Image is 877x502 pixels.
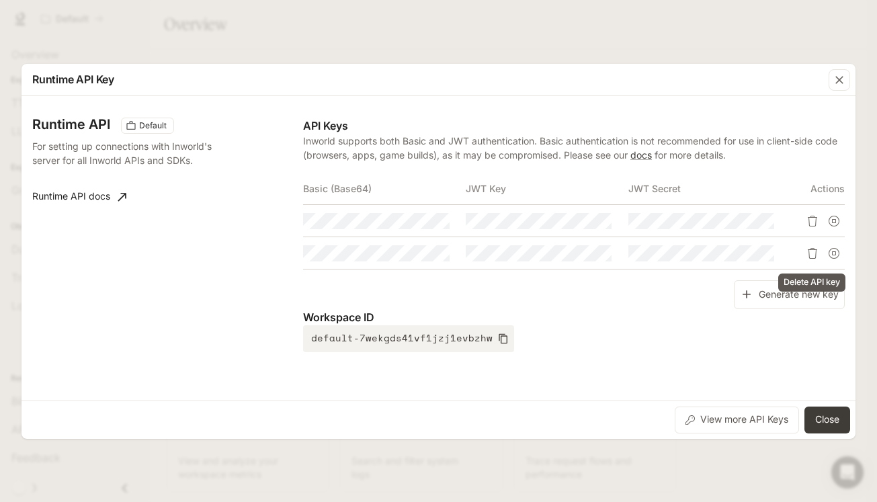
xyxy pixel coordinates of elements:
span: Default [134,120,172,132]
th: JWT Key [466,173,628,205]
div: Delete API key [778,274,845,292]
p: For setting up connections with Inworld's server for all Inworld APIs and SDKs. [32,139,227,167]
a: Runtime API docs [27,183,132,210]
button: Suspend API key [823,210,845,232]
p: Workspace ID [303,309,845,325]
button: Generate new key [734,280,845,309]
button: Suspend API key [823,243,845,264]
button: View more API Keys [675,407,799,433]
a: docs [630,149,652,161]
button: default-7wekgds41vf1jzj1evbzhw [303,325,514,352]
button: Delete API key [802,210,823,232]
th: Actions [790,173,845,205]
th: JWT Secret [628,173,791,205]
button: Delete API key [802,243,823,264]
h3: Runtime API [32,118,110,131]
p: Inworld supports both Basic and JWT authentication. Basic authentication is not recommended for u... [303,134,845,162]
p: API Keys [303,118,845,134]
th: Basic (Base64) [303,173,466,205]
div: These keys will apply to your current workspace only [121,118,174,134]
p: Runtime API Key [32,71,114,87]
button: Close [804,407,850,433]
